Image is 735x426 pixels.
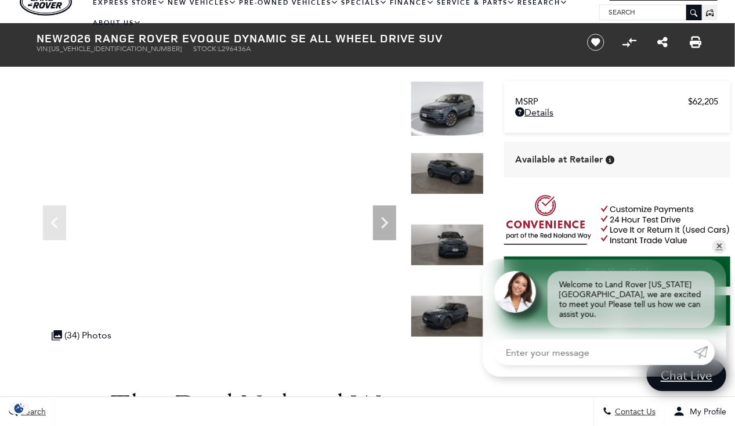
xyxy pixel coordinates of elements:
h1: 2026 Range Rover Evoque Dynamic SE All Wheel Drive SUV [37,32,568,45]
strong: New [37,30,64,46]
section: Click to Open Cookie Consent Modal [6,402,32,414]
iframe: Interactive Walkaround/Photo gallery of the vehicle/product [37,81,402,355]
img: New 2026 Tribeca Blue LAND ROVER Dynamic SE image 1 [411,81,484,136]
a: Share this New 2026 Range Rover Evoque Dynamic SE All Wheel Drive SUV [657,35,668,49]
div: Next [373,205,396,240]
a: Submit [694,340,715,365]
div: Welcome to Land Rover [US_STATE][GEOGRAPHIC_DATA], we are excited to meet you! Please tell us how... [548,271,715,328]
input: Enter your message [494,340,694,365]
div: Vehicle is in stock and ready for immediate delivery. Due to demand, availability is subject to c... [606,156,615,164]
span: Contact Us [612,407,656,417]
span: VIN: [37,45,50,53]
a: About Us [92,13,143,33]
input: Search [600,5,701,19]
button: Compare Vehicle [621,34,638,51]
div: (34) Photos [46,324,118,346]
a: Details [516,107,719,118]
span: L296436A [219,45,251,53]
a: Start Your Deal [504,257,730,287]
span: Stock: [194,45,219,53]
img: New 2026 Tribeca Blue LAND ROVER Dynamic SE image 3 [411,224,484,266]
a: Print this New 2026 Range Rover Evoque Dynamic SE All Wheel Drive SUV [690,35,702,49]
img: New 2026 Tribeca Blue LAND ROVER Dynamic SE image 2 [411,153,484,194]
img: Opt-Out Icon [6,402,32,414]
img: Agent profile photo [494,271,536,313]
span: Available at Retailer [516,153,603,166]
span: MSRP [516,96,689,107]
button: Open user profile menu [665,397,735,426]
span: My Profile [685,407,726,417]
span: $62,205 [689,96,719,107]
button: Save vehicle [583,33,609,52]
img: New 2026 Tribeca Blue LAND ROVER Dynamic SE image 4 [411,295,484,337]
span: [US_VEHICLE_IDENTIFICATION_NUMBER] [50,45,182,53]
a: MSRP $62,205 [516,96,719,107]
